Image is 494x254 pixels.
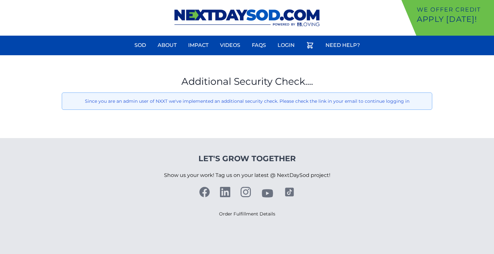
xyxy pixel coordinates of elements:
a: Login [274,38,298,53]
h1: Additional Security Check.... [62,76,432,87]
a: Impact [184,38,212,53]
a: Sod [131,38,150,53]
p: Apply [DATE]! [417,14,491,24]
a: Need Help? [322,38,364,53]
a: About [154,38,180,53]
a: Order Fulfillment Details [219,211,275,217]
p: Show us your work! Tag us on your latest @ NextDaySod project! [164,164,330,187]
h4: Let's Grow Together [164,153,330,164]
a: FAQs [248,38,270,53]
p: Since you are an admin user of NXXT we've implemented an additional security check. Please check ... [67,98,427,104]
p: We offer Credit [417,5,491,14]
a: Videos [216,38,244,53]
